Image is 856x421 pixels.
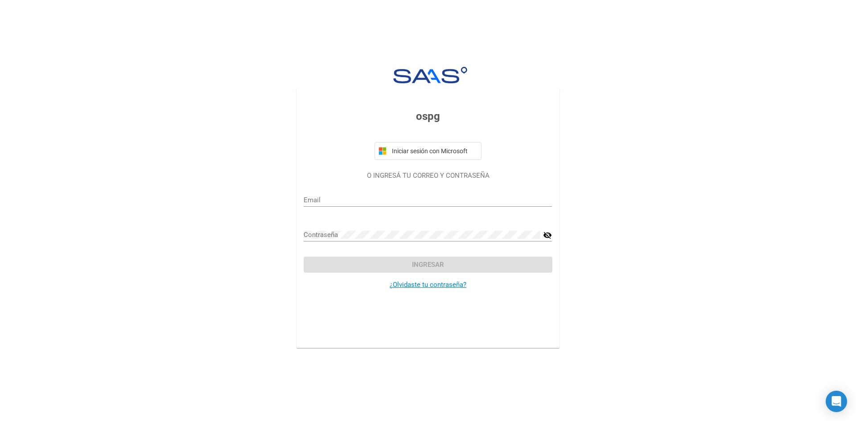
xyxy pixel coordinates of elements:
span: Iniciar sesión con Microsoft [390,147,477,155]
a: ¿Olvidaste tu contraseña? [390,281,466,289]
h3: ospg [304,108,552,124]
mat-icon: visibility_off [543,230,552,241]
span: Ingresar [412,261,444,269]
p: O INGRESÁ TU CORREO Y CONTRASEÑA [304,171,552,181]
button: Ingresar [304,257,552,273]
div: Open Intercom Messenger [826,391,847,412]
button: Iniciar sesión con Microsoft [374,142,481,160]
